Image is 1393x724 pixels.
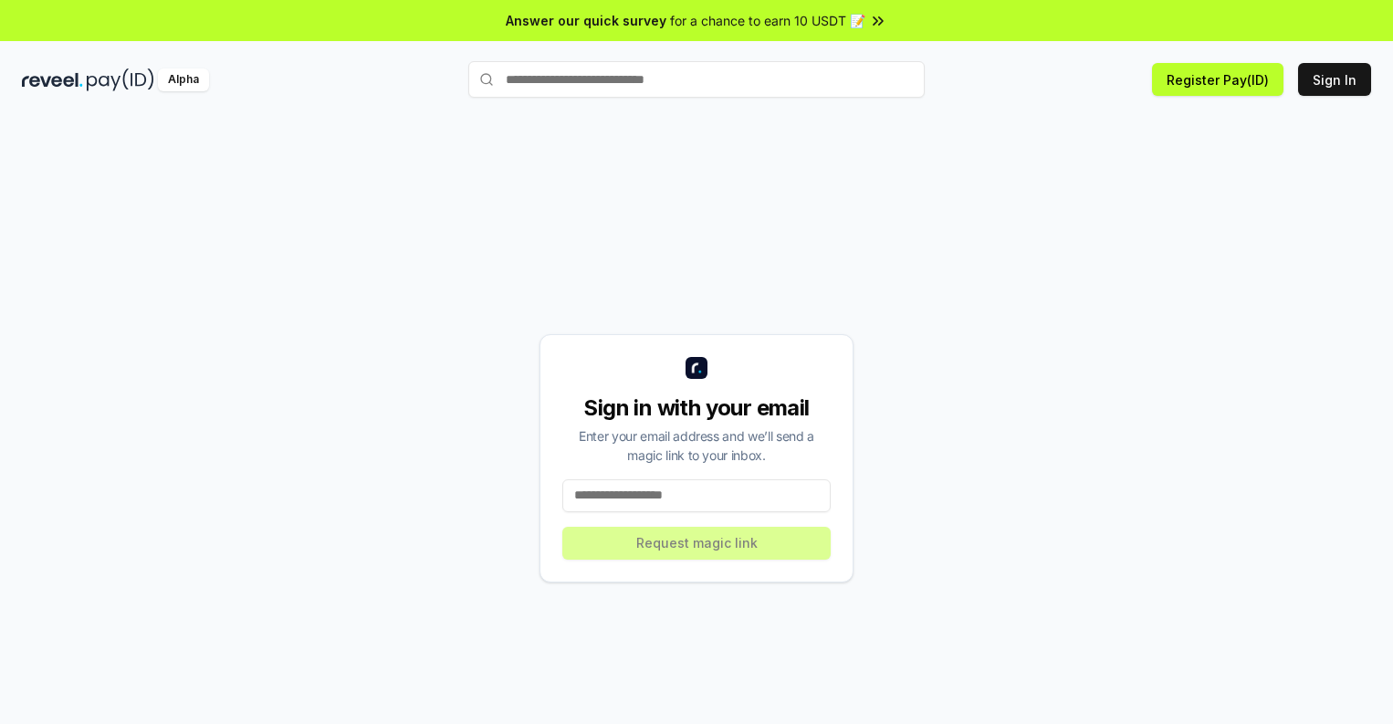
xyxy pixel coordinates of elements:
span: for a chance to earn 10 USDT 📝 [670,11,865,30]
div: Enter your email address and we’ll send a magic link to your inbox. [562,426,831,465]
button: Sign In [1298,63,1371,96]
span: Answer our quick survey [506,11,666,30]
button: Register Pay(ID) [1152,63,1283,96]
div: Alpha [158,68,209,91]
img: pay_id [87,68,154,91]
img: reveel_dark [22,68,83,91]
div: Sign in with your email [562,393,831,423]
img: logo_small [686,357,707,379]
